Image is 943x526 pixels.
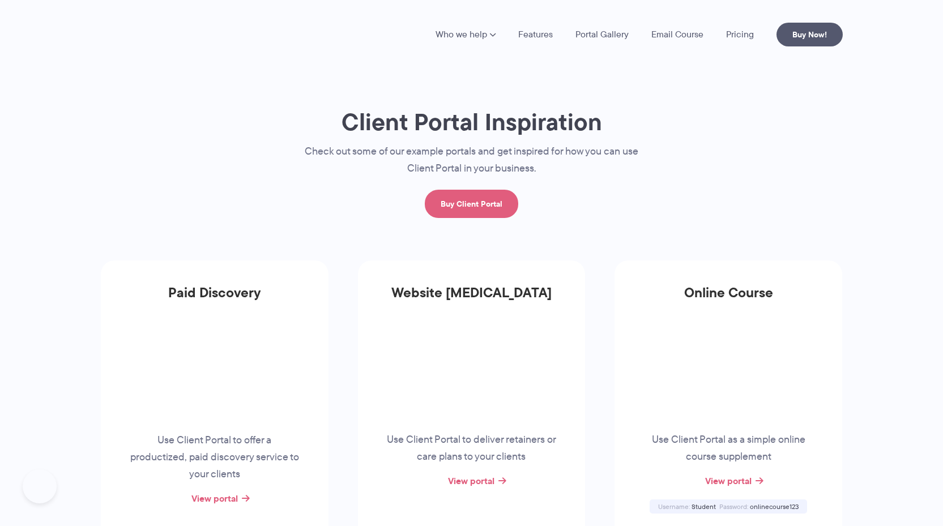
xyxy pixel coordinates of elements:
a: Who we help [436,30,496,39]
p: Check out some of our example portals and get inspired for how you can use Client Portal in your ... [282,143,662,177]
h3: Website [MEDICAL_DATA] [358,285,586,314]
span: Password [719,502,748,511]
h3: Paid Discovery [101,285,328,314]
span: Username [658,502,690,511]
span: Student [692,502,716,511]
a: Email Course [651,30,703,39]
p: Use Client Portal as a simple online course supplement [642,431,814,465]
iframe: Toggle Customer Support [23,469,57,503]
a: Pricing [726,30,754,39]
p: Use Client Portal to deliver retainers or care plans to your clients [385,431,557,465]
a: Buy Now! [776,23,843,46]
p: Use Client Portal to offer a productized, paid discovery service to your clients [129,432,301,483]
a: View portal [191,491,238,505]
h3: Online Course [615,285,842,314]
a: Buy Client Portal [425,190,518,218]
a: View portal [705,474,752,487]
a: View portal [448,474,494,487]
span: onlinecourse123 [750,502,799,511]
h1: Client Portal Inspiration [282,107,662,137]
a: Portal Gallery [575,30,629,39]
a: Features [518,30,553,39]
